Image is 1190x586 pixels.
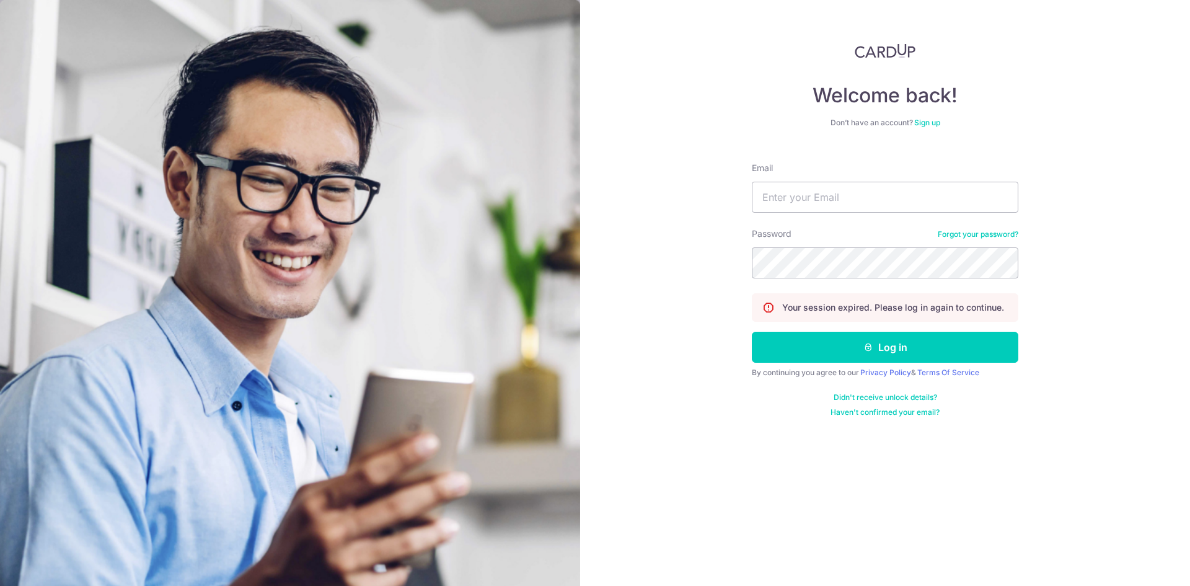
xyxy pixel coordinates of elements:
div: Don’t have an account? [752,118,1018,128]
button: Log in [752,332,1018,363]
h4: Welcome back! [752,83,1018,108]
a: Didn't receive unlock details? [834,393,937,402]
img: CardUp Logo [855,43,915,58]
div: By continuing you agree to our & [752,368,1018,378]
a: Sign up [914,118,940,127]
a: Terms Of Service [917,368,979,377]
a: Forgot your password? [938,229,1018,239]
a: Haven't confirmed your email? [831,407,940,417]
label: Password [752,228,791,240]
input: Enter your Email [752,182,1018,213]
p: Your session expired. Please log in again to continue. [782,301,1004,314]
label: Email [752,162,773,174]
a: Privacy Policy [860,368,911,377]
